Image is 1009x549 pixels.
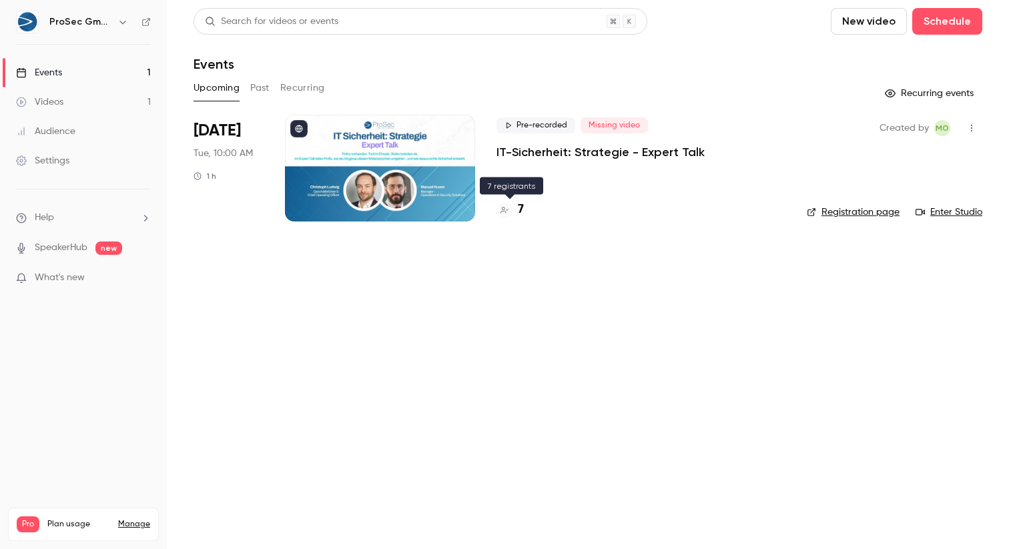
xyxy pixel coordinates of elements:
[879,83,982,104] button: Recurring events
[831,8,907,35] button: New video
[16,211,151,225] li: help-dropdown-opener
[496,117,575,133] span: Pre-recorded
[16,95,63,109] div: Videos
[807,205,900,219] a: Registration page
[205,15,338,29] div: Search for videos or events
[47,519,110,530] span: Plan usage
[95,241,122,255] span: new
[934,120,950,136] span: MD Operative
[35,271,85,285] span: What's new
[194,56,234,72] h1: Events
[194,147,253,160] span: Tue, 10:00 AM
[936,120,949,136] span: MO
[496,201,524,219] a: 7
[194,120,241,141] span: [DATE]
[194,77,240,99] button: Upcoming
[518,201,524,219] h4: 7
[912,8,982,35] button: Schedule
[16,125,75,138] div: Audience
[35,241,87,255] a: SpeakerHub
[35,211,54,225] span: Help
[250,77,270,99] button: Past
[280,77,325,99] button: Recurring
[194,171,216,181] div: 1 h
[496,144,705,160] a: IT-Sicherheit: Strategie - Expert Talk
[581,117,648,133] span: Missing video
[194,115,264,221] div: Sep 23 Tue, 10:00 AM (Europe/Berlin)
[118,519,150,530] a: Manage
[17,516,39,532] span: Pro
[16,154,69,167] div: Settings
[880,120,929,136] span: Created by
[16,66,62,79] div: Events
[17,11,38,33] img: ProSec GmbH
[49,15,112,29] h6: ProSec GmbH
[916,205,982,219] a: Enter Studio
